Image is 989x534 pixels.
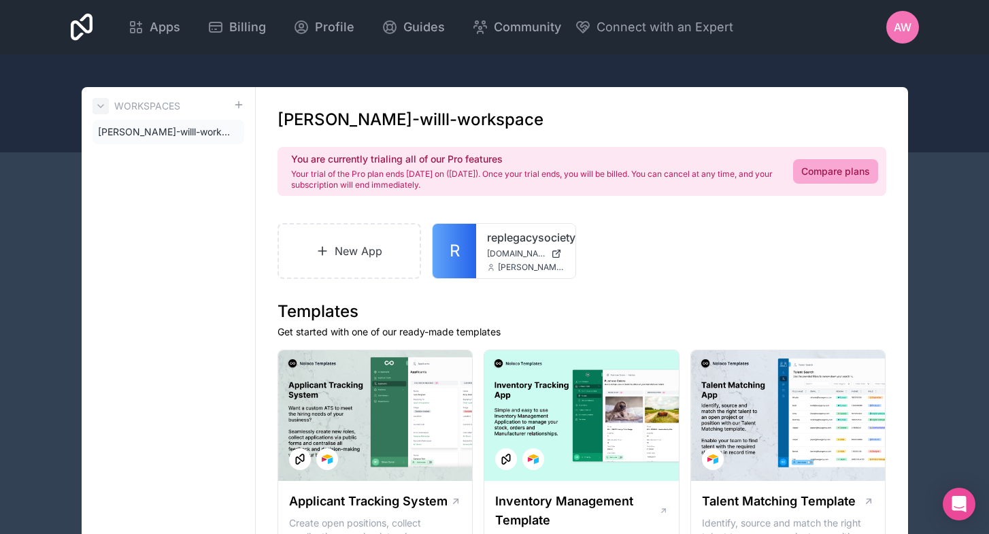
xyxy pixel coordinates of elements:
span: Apps [150,18,180,37]
img: Airtable Logo [707,454,718,465]
h1: Inventory Management Template [495,492,658,530]
button: Connect with an Expert [575,18,733,37]
a: [DOMAIN_NAME] [487,248,565,259]
a: [PERSON_NAME]-willl-workspace [93,120,244,144]
img: Airtable Logo [528,454,539,465]
span: Community [494,18,561,37]
a: Apps [117,12,191,42]
a: R [433,224,476,278]
h1: Applicant Tracking System [289,492,448,511]
div: Open Intercom Messenger [943,488,975,520]
span: [DOMAIN_NAME] [487,248,546,259]
span: Billing [229,18,266,37]
h1: Templates [278,301,886,322]
h1: [PERSON_NAME]-willl-workspace [278,109,543,131]
a: New App [278,223,422,279]
p: Get started with one of our ready-made templates [278,325,886,339]
span: [PERSON_NAME]-willl-workspace [98,125,233,139]
a: Workspaces [93,98,180,114]
a: Compare plans [793,159,878,184]
h2: You are currently trialing all of our Pro features [291,152,777,166]
span: AW [894,19,911,35]
a: Guides [371,12,456,42]
span: Guides [403,18,445,37]
a: Profile [282,12,365,42]
p: Your trial of the Pro plan ends [DATE] on ([DATE]). Once your trial ends, you will be billed. You... [291,169,777,190]
span: Profile [315,18,354,37]
span: [PERSON_NAME][EMAIL_ADDRESS][DOMAIN_NAME] [498,262,565,273]
a: Community [461,12,572,42]
a: replegacysociety [487,229,565,246]
span: R [450,240,460,262]
a: Billing [197,12,277,42]
span: Connect with an Expert [597,18,733,37]
h1: Talent Matching Template [702,492,856,511]
img: Airtable Logo [322,454,333,465]
h3: Workspaces [114,99,180,113]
